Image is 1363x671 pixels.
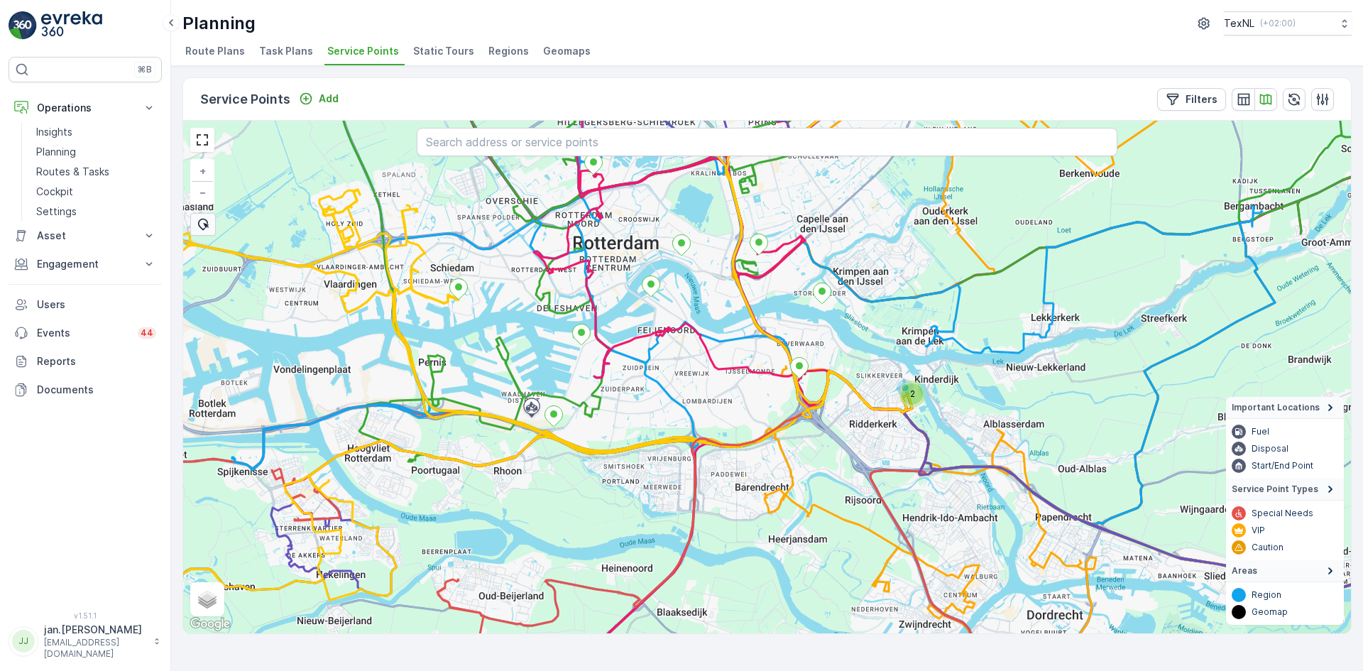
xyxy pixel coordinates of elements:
p: Settings [36,204,77,219]
p: Cockpit [36,185,73,199]
p: Caution [1252,542,1283,553]
div: JJ [12,630,35,653]
p: jan.[PERSON_NAME] [44,623,146,637]
button: JJjan.[PERSON_NAME][EMAIL_ADDRESS][DOMAIN_NAME] [9,623,162,660]
img: logo [9,11,37,40]
span: Areas [1232,565,1257,577]
img: logo_light-DOdMpM7g.png [41,11,102,40]
p: Asset [37,229,133,243]
a: Planning [31,142,162,162]
button: Add [293,90,344,107]
summary: Service Point Types [1226,479,1344,501]
a: Settings [31,202,162,222]
p: Geomap [1252,606,1288,618]
p: Operations [37,101,133,115]
div: 2 [902,383,923,405]
p: VIP [1252,525,1265,536]
p: Reports [37,354,156,369]
span: v 1.51.1 [9,611,162,620]
p: 44 [141,327,153,339]
button: TexNL(+02:00) [1224,11,1352,36]
a: Cockpit [31,182,162,202]
p: ⌘B [138,64,152,75]
a: Documents [9,376,162,404]
div: 2 [902,383,910,392]
p: Users [37,298,156,312]
p: Filters [1186,92,1217,107]
p: Fuel [1252,426,1269,437]
summary: Areas [1226,560,1344,582]
span: Regions [488,44,529,58]
p: Special Needs [1252,508,1313,519]
a: Zoom In [192,160,213,182]
input: Search address or service points [417,128,1117,156]
span: Static Tours [413,44,474,58]
span: Route Plans [185,44,245,58]
p: Start/End Point [1252,460,1313,471]
a: Insights [31,122,162,142]
span: Geomaps [543,44,591,58]
button: Asset [9,222,162,250]
button: Engagement [9,250,162,278]
p: Planning [36,145,76,159]
p: Region [1252,589,1281,601]
button: Operations [9,94,162,122]
p: [EMAIL_ADDRESS][DOMAIN_NAME] [44,637,146,660]
span: Service Points [327,44,399,58]
div: Bulk Select [190,213,216,236]
button: Filters [1157,88,1226,111]
span: Service Point Types [1232,484,1318,495]
a: Routes & Tasks [31,162,162,182]
span: + [199,165,206,177]
img: Google [187,615,234,633]
span: Task Plans [259,44,313,58]
p: Engagement [37,257,133,271]
p: Routes & Tasks [36,165,109,179]
span: Important Locations [1232,402,1320,413]
p: Insights [36,125,72,139]
a: Events44 [9,319,162,347]
p: ( +02:00 ) [1260,18,1296,29]
p: Events [37,326,129,340]
a: View Fullscreen [192,129,213,151]
summary: Important Locations [1226,397,1344,419]
a: Users [9,290,162,319]
a: Open this area in Google Maps (opens a new window) [187,615,234,633]
p: Disposal [1252,443,1288,454]
p: Documents [37,383,156,397]
p: Planning [182,12,256,35]
p: Service Points [200,89,290,109]
p: Add [319,92,339,106]
p: TexNL [1224,16,1254,31]
a: Reports [9,347,162,376]
span: − [199,186,207,198]
a: Zoom Out [192,182,213,203]
a: Layers [192,584,223,615]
